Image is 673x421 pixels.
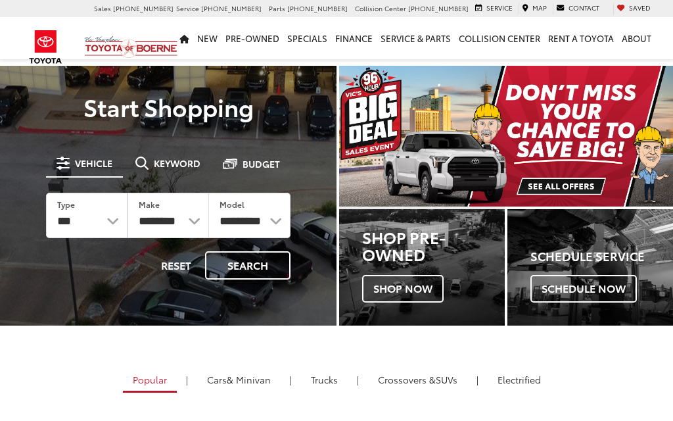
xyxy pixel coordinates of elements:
span: Map [532,3,547,12]
a: Map [519,3,550,14]
a: Finance [331,17,377,59]
label: Model [220,199,244,210]
a: Popular [123,368,177,393]
span: Collision Center [355,3,406,13]
span: Parts [269,3,285,13]
button: Reset [150,251,202,280]
a: About [618,17,655,59]
span: [PHONE_NUMBER] [201,3,262,13]
div: Toyota [507,209,673,325]
a: Service [472,3,516,14]
a: Contact [553,3,603,14]
span: [PHONE_NUMBER] [113,3,174,13]
img: Big Deal Sales Event [339,66,673,207]
li: | [354,373,362,386]
h3: Shop Pre-Owned [362,228,505,263]
span: Crossovers & [378,373,436,386]
span: [PHONE_NUMBER] [408,3,469,13]
section: Carousel section with vehicle pictures - may contain disclaimers. [339,66,673,207]
span: [PHONE_NUMBER] [287,3,348,13]
a: Specials [283,17,331,59]
a: Collision Center [455,17,544,59]
a: Service & Parts: Opens in a new tab [377,17,455,59]
li: | [287,373,295,386]
span: Schedule Now [530,275,637,303]
span: Vehicle [75,159,112,168]
a: My Saved Vehicles [613,3,654,14]
a: Home [175,17,193,59]
span: Shop Now [362,275,444,303]
a: Schedule Service Schedule Now [507,209,673,325]
label: Type [57,199,75,210]
a: Pre-Owned [221,17,283,59]
a: Shop Pre-Owned Shop Now [339,209,505,325]
a: New [193,17,221,59]
a: Trucks [301,368,348,391]
img: Vic Vaughan Toyota of Boerne [84,36,178,59]
label: Make [139,199,160,210]
span: Keyword [154,159,200,168]
span: Budget [243,159,280,168]
a: Rent a Toyota [544,17,618,59]
p: Start Shopping [28,93,309,120]
li: | [183,373,191,386]
span: & Minivan [227,373,271,386]
span: Service [486,3,513,12]
button: Search [205,251,290,280]
span: Saved [629,3,651,12]
li: | [473,373,482,386]
img: Toyota [21,26,70,68]
a: SUVs [368,368,467,391]
a: Electrified [488,368,551,391]
span: Contact [569,3,599,12]
h4: Schedule Service [530,250,673,263]
span: Sales [94,3,111,13]
a: Cars [197,368,281,391]
span: Service [176,3,199,13]
div: carousel slide number 1 of 1 [339,66,673,207]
